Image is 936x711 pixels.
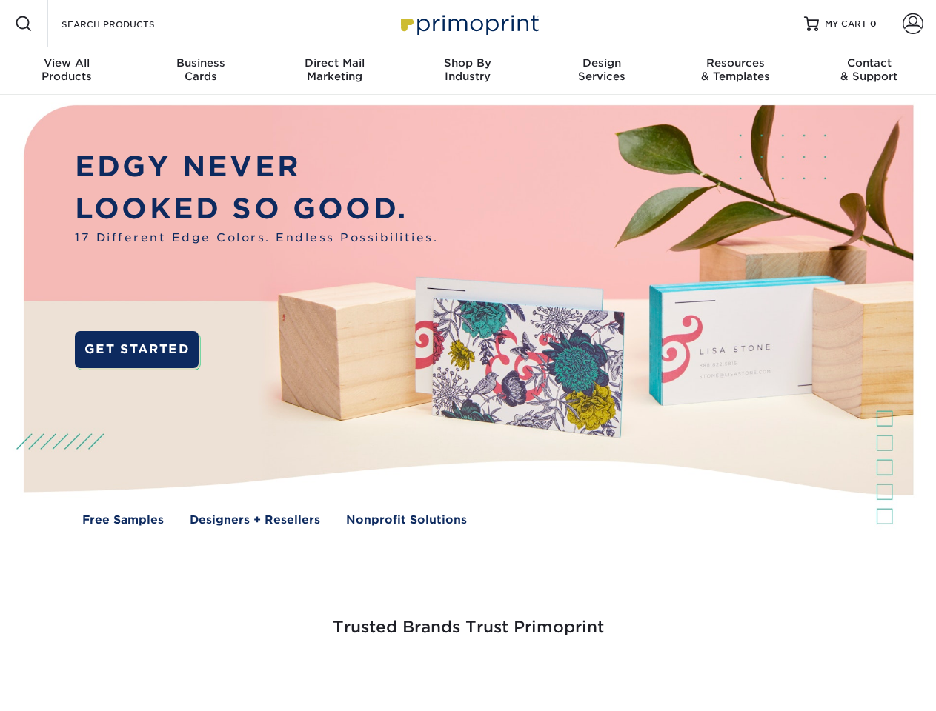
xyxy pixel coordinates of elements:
span: 0 [870,19,877,29]
div: & Support [803,56,936,83]
a: Resources& Templates [668,47,802,95]
a: BusinessCards [133,47,267,95]
div: Marketing [268,56,401,83]
span: Business [133,56,267,70]
a: Contact& Support [803,47,936,95]
span: MY CART [825,18,867,30]
span: Shop By [401,56,534,70]
span: Contact [803,56,936,70]
div: & Templates [668,56,802,83]
a: Shop ByIndustry [401,47,534,95]
a: Designers + Resellers [190,512,320,529]
h3: Trusted Brands Trust Primoprint [35,582,902,655]
div: Cards [133,56,267,83]
a: Nonprofit Solutions [346,512,467,529]
a: DesignServices [535,47,668,95]
div: Services [535,56,668,83]
a: Free Samples [82,512,164,529]
a: Direct MailMarketing [268,47,401,95]
span: Design [535,56,668,70]
span: Resources [668,56,802,70]
input: SEARCH PRODUCTS..... [60,15,205,33]
a: GET STARTED [75,331,199,368]
img: Primoprint [394,7,542,39]
span: 17 Different Edge Colors. Endless Possibilities. [75,230,438,247]
p: LOOKED SO GOOD. [75,188,438,230]
p: EDGY NEVER [75,146,438,188]
div: Industry [401,56,534,83]
span: Direct Mail [268,56,401,70]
